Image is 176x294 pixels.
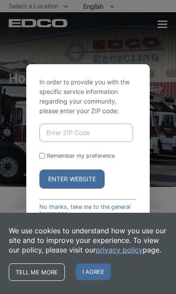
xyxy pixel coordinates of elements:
p: In order to provide you with the specific service information regarding your community, please en... [39,77,136,116]
input: Enter ZIP Code [39,124,133,142]
a: No thanks, take me to the general homepage > [39,204,136,217]
label: Remember my preference [47,152,115,159]
button: Enter Website [39,169,105,189]
a: privacy policy [96,245,143,255]
span: I agree [76,263,111,280]
p: We use cookies to understand how you use our site and to improve your experience. To view our pol... [9,226,167,255]
a: Tell me more [9,263,65,281]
